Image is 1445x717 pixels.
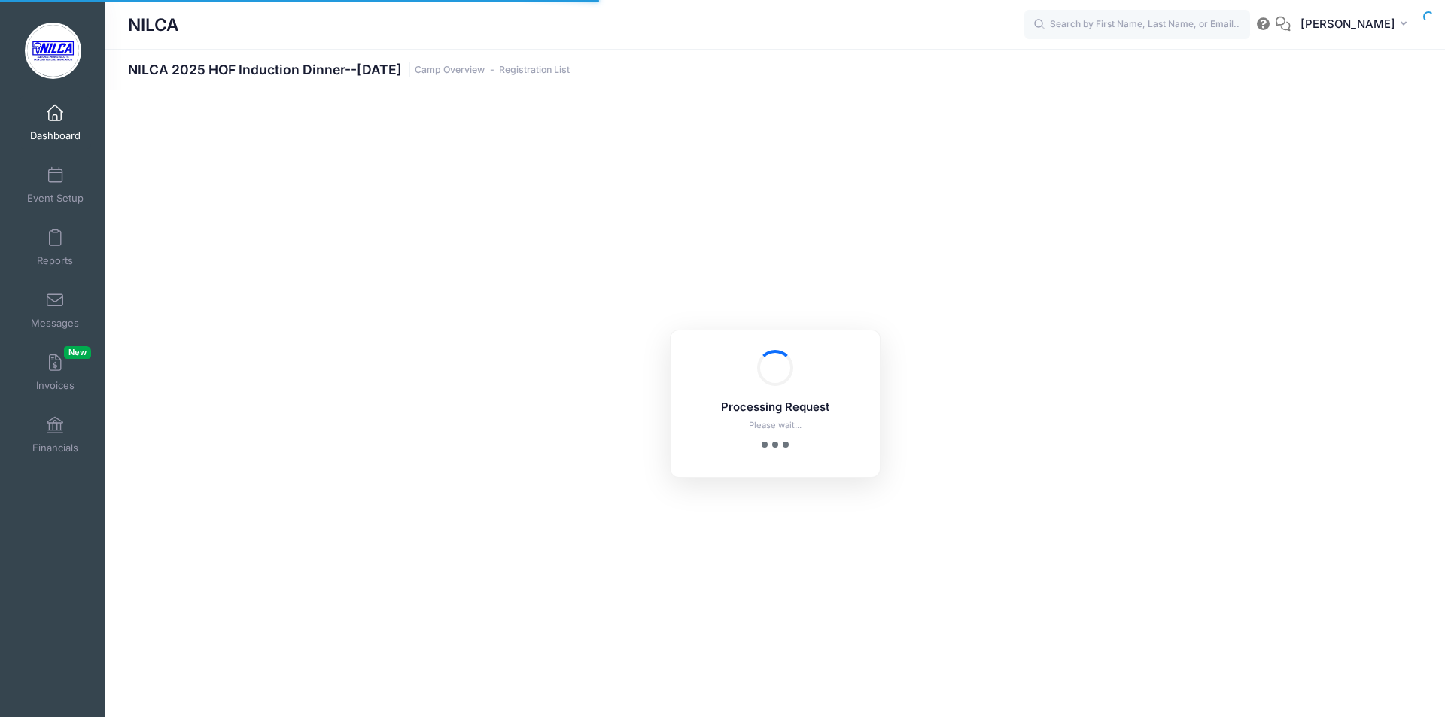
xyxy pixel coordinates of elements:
a: Event Setup [20,159,91,211]
span: [PERSON_NAME] [1300,16,1395,32]
h5: Processing Request [690,401,860,415]
a: Camp Overview [415,65,485,76]
a: Registration List [499,65,570,76]
img: NILCA [25,23,81,79]
span: Event Setup [27,192,84,205]
p: Please wait... [690,419,860,432]
a: Dashboard [20,96,91,149]
a: Messages [20,284,91,336]
input: Search by First Name, Last Name, or Email... [1024,10,1250,40]
span: Invoices [36,379,75,392]
span: Dashboard [30,129,81,142]
h1: NILCA [128,8,179,42]
button: [PERSON_NAME] [1291,8,1422,42]
span: Reports [37,254,73,267]
span: New [64,346,91,359]
span: Financials [32,442,78,454]
a: Financials [20,409,91,461]
a: InvoicesNew [20,346,91,399]
h1: NILCA 2025 HOF Induction Dinner--[DATE] [128,62,570,77]
a: Reports [20,221,91,274]
span: Messages [31,317,79,330]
